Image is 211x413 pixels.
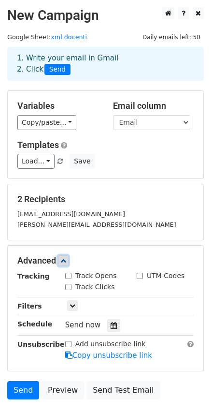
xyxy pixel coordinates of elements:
small: [PERSON_NAME][EMAIL_ADDRESS][DOMAIN_NAME] [17,221,176,228]
label: Add unsubscribe link [75,339,146,349]
iframe: Chat Widget [163,367,211,413]
div: Widget chat [163,367,211,413]
a: Copy unsubscribe link [65,351,152,360]
a: Send [7,381,39,399]
h5: Variables [17,101,98,111]
a: Copy/paste... [17,115,76,130]
strong: Unsubscribe [17,340,65,348]
a: Send Test Email [86,381,160,399]
span: Send now [65,321,101,329]
span: Daily emails left: 50 [139,32,204,43]
label: Track Opens [75,271,117,281]
a: Daily emails left: 50 [139,33,204,41]
label: UTM Codes [147,271,184,281]
div: 1. Write your email in Gmail 2. Click [10,53,201,75]
span: Send [44,64,70,75]
strong: Tracking [17,272,50,280]
strong: Filters [17,302,42,310]
h5: Advanced [17,255,194,266]
h5: 2 Recipients [17,194,194,205]
h5: Email column [113,101,194,111]
h2: New Campaign [7,7,204,24]
a: Preview [42,381,84,399]
small: Google Sheet: [7,33,87,41]
a: Load... [17,154,55,169]
label: Track Clicks [75,282,115,292]
small: [EMAIL_ADDRESS][DOMAIN_NAME] [17,210,125,218]
a: xml docenti [51,33,87,41]
a: Templates [17,140,59,150]
strong: Schedule [17,320,52,328]
button: Save [70,154,95,169]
